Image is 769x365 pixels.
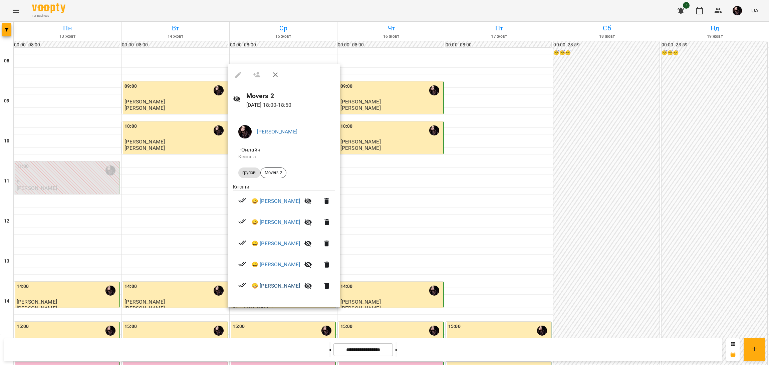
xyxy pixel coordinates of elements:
svg: Візит сплачено [238,218,246,226]
svg: Візит сплачено [238,239,246,247]
h6: Movers 2 [246,91,335,101]
a: 😀 [PERSON_NAME] [252,240,300,248]
span: Movers 2 [261,170,286,176]
ul: Клієнти [233,184,335,299]
a: 😀 [PERSON_NAME] [252,261,300,269]
a: 😀 [PERSON_NAME] [252,282,300,290]
img: c92daf42e94a56623d94c35acff0251f.jpg [238,125,252,138]
a: [PERSON_NAME] [257,128,297,135]
svg: Візит сплачено [238,196,246,204]
p: Кімната [238,153,329,160]
a: 😀 [PERSON_NAME] [252,197,300,205]
span: - Онлайн [238,146,262,153]
div: Movers 2 [260,167,286,178]
a: 😀 [PERSON_NAME] [252,218,300,226]
svg: Візит сплачено [238,260,246,268]
p: [DATE] 18:00 - 18:50 [246,101,335,109]
span: групові [238,170,260,176]
svg: Візит сплачено [238,281,246,289]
